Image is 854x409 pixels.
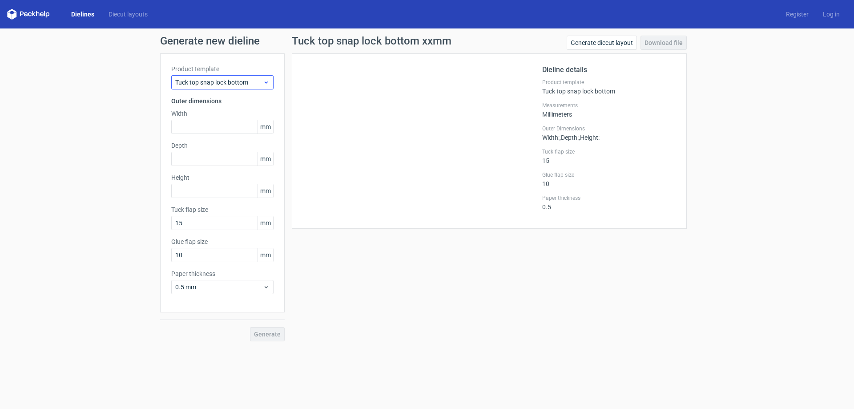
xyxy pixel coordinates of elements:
label: Paper thickness [542,194,676,202]
label: Width [171,109,274,118]
div: Tuck top snap lock bottom [542,79,676,95]
span: , Height : [579,134,600,141]
h2: Dieline details [542,65,676,75]
span: mm [258,184,273,198]
h1: Generate new dieline [160,36,694,46]
label: Measurements [542,102,676,109]
label: Outer Dimensions [542,125,676,132]
label: Tuck flap size [542,148,676,155]
a: Generate diecut layout [567,36,637,50]
a: Dielines [64,10,101,19]
label: Paper thickness [171,269,274,278]
div: Millimeters [542,102,676,118]
a: Log in [816,10,847,19]
span: mm [258,248,273,262]
span: mm [258,152,273,166]
div: 15 [542,148,676,164]
label: Product template [171,65,274,73]
label: Depth [171,141,274,150]
label: Tuck flap size [171,205,274,214]
a: Register [779,10,816,19]
div: 0.5 [542,194,676,211]
span: Tuck top snap lock bottom [175,78,263,87]
div: 10 [542,171,676,187]
label: Glue flap size [542,171,676,178]
h3: Outer dimensions [171,97,274,105]
h1: Tuck top snap lock bottom xxmm [292,36,451,46]
label: Product template [542,79,676,86]
span: mm [258,120,273,134]
a: Diecut layouts [101,10,155,19]
span: 0.5 mm [175,283,263,292]
label: Glue flap size [171,237,274,246]
span: , Depth : [560,134,579,141]
span: Width : [542,134,560,141]
label: Height [171,173,274,182]
span: mm [258,216,273,230]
